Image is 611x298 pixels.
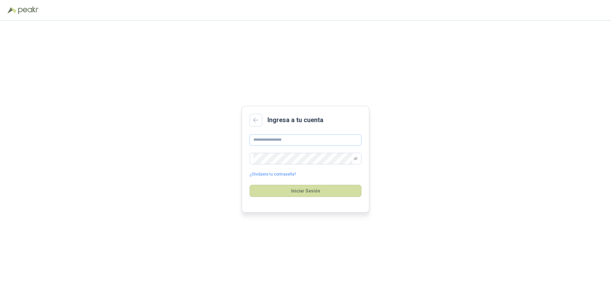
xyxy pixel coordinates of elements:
a: ¿Olvidaste tu contraseña? [250,171,296,177]
button: Iniciar Sesión [250,185,361,197]
h2: Ingresa a tu cuenta [267,115,323,125]
span: eye-invisible [354,157,358,161]
img: Logo [8,7,17,13]
img: Peakr [18,6,38,14]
